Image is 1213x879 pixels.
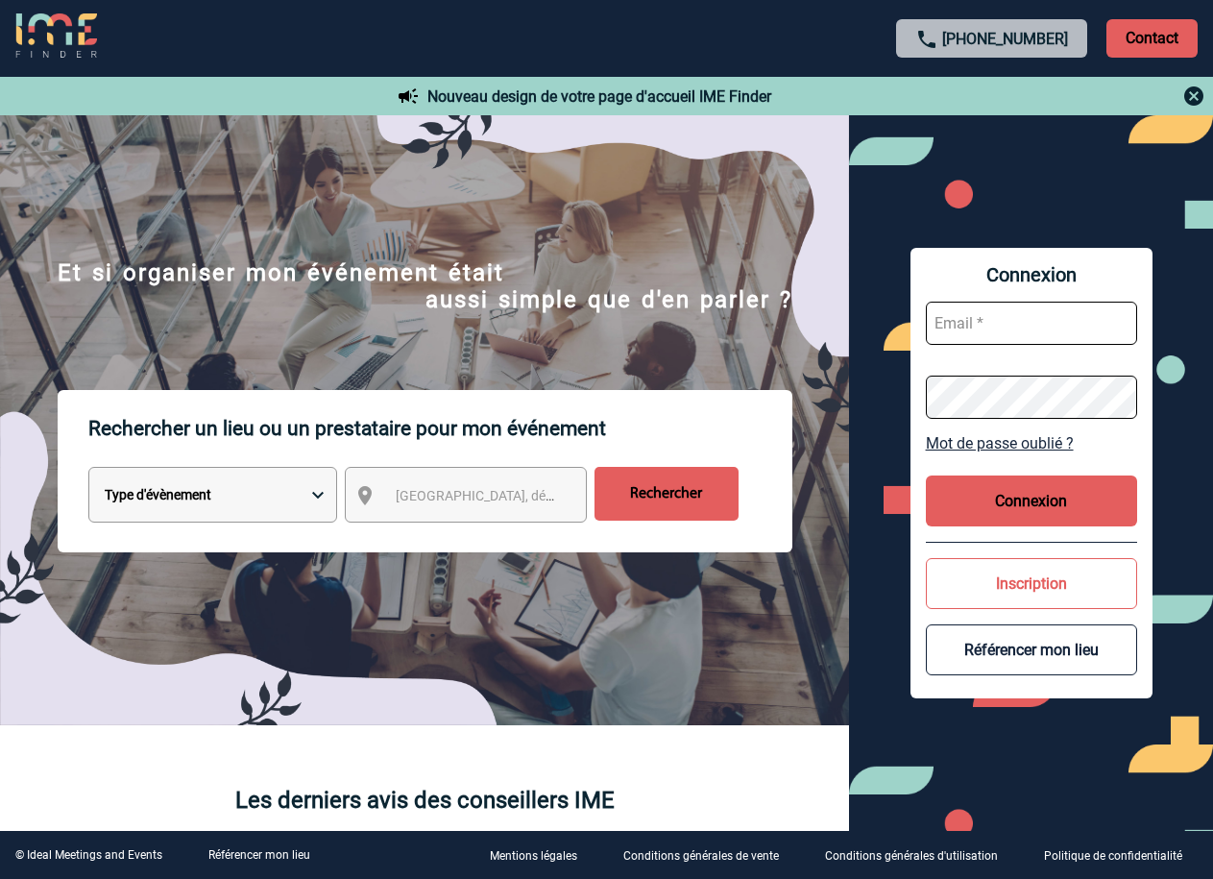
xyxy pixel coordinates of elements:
a: [PHONE_NUMBER] [942,30,1068,48]
a: Conditions générales de vente [608,846,810,865]
button: Référencer mon lieu [926,624,1137,675]
button: Connexion [926,476,1137,526]
div: © Ideal Meetings and Events [15,848,162,862]
input: Email * [926,302,1137,345]
a: Politique de confidentialité [1029,846,1213,865]
a: Référencer mon lieu [208,848,310,862]
img: call-24-px.png [915,28,938,51]
button: Inscription [926,558,1137,609]
a: Conditions générales d'utilisation [810,846,1029,865]
a: Mentions légales [474,846,608,865]
span: [GEOGRAPHIC_DATA], département, région... [396,488,663,503]
p: Rechercher un lieu ou un prestataire pour mon événement [88,390,792,467]
p: Conditions générales de vente [623,850,779,864]
p: Mentions légales [490,850,577,864]
span: Connexion [926,263,1137,286]
p: Conditions générales d'utilisation [825,850,998,864]
a: Mot de passe oublié ? [926,434,1137,452]
p: Contact [1106,19,1198,58]
p: Politique de confidentialité [1044,850,1182,864]
input: Rechercher [594,467,739,521]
